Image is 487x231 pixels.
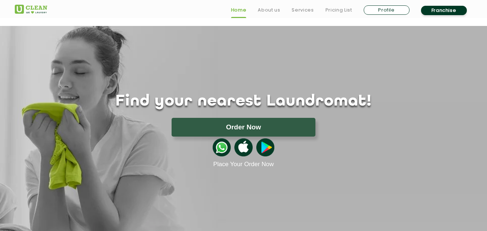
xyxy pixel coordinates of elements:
img: UClean Laundry and Dry Cleaning [15,5,47,14]
img: playstoreicon.png [256,138,274,156]
h1: Find your nearest Laundromat! [9,93,478,111]
a: Place Your Order Now [213,161,274,168]
img: apple-icon.png [234,138,252,156]
a: Profile [364,5,409,15]
a: Services [292,6,314,14]
a: Franchise [421,6,467,15]
img: whatsappicon.png [213,138,231,156]
button: Order Now [172,118,315,137]
a: Home [231,6,247,14]
a: Pricing List [326,6,352,14]
a: About us [258,6,280,14]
